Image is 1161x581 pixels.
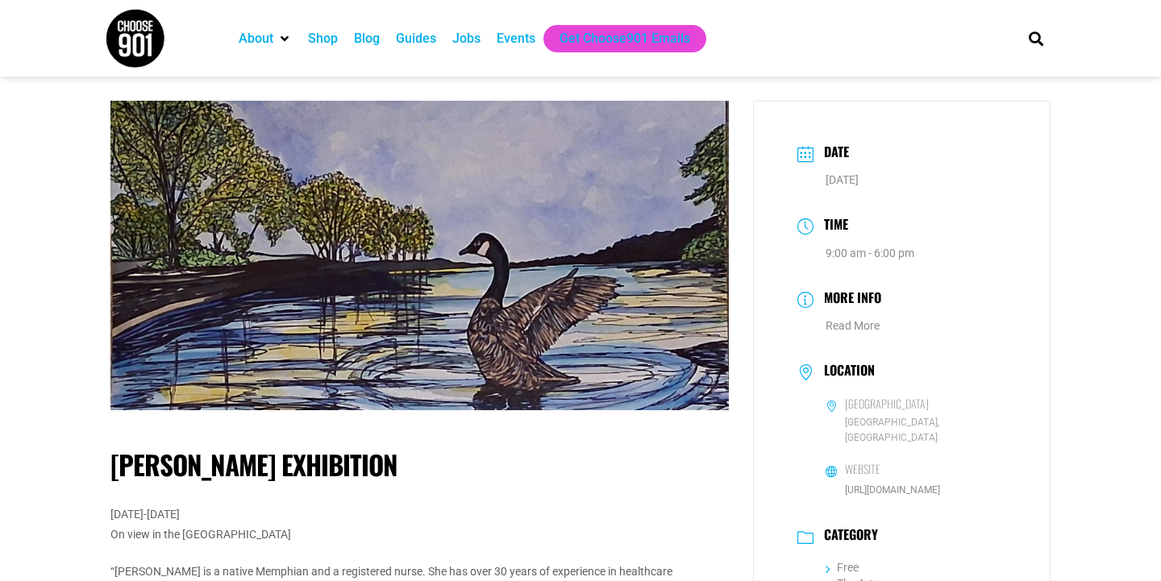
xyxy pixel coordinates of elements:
[110,449,729,481] h1: [PERSON_NAME] Exhibition
[816,288,881,311] h3: More Info
[231,25,1001,52] nav: Main nav
[560,29,690,48] a: Get Choose901 Emails
[452,29,481,48] a: Jobs
[497,29,535,48] a: Events
[845,396,929,411] h6: [GEOGRAPHIC_DATA]
[826,247,914,259] abbr: 9:00 am - 6:00 pm
[396,29,436,48] a: Guides
[308,29,338,48] a: Shop
[826,173,859,186] span: [DATE]
[826,561,859,574] a: Free
[110,504,729,545] p: [DATE]-[DATE] On view in the [GEOGRAPHIC_DATA]
[231,25,300,52] div: About
[816,142,849,165] h3: Date
[845,484,940,496] a: [URL][DOMAIN_NAME]
[826,319,880,332] a: Read More
[816,363,875,382] h3: Location
[354,29,380,48] a: Blog
[826,415,1006,446] span: [GEOGRAPHIC_DATA], [GEOGRAPHIC_DATA]
[816,527,878,546] h3: Category
[1023,25,1050,52] div: Search
[239,29,273,48] a: About
[845,462,880,476] h6: Website
[816,214,848,238] h3: Time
